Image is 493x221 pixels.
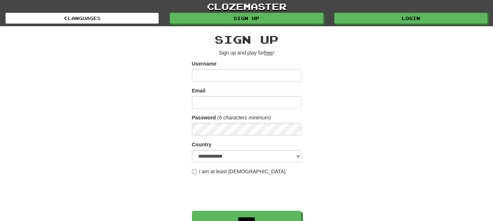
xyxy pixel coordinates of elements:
label: Email [192,87,205,94]
label: I am at least [DEMOGRAPHIC_DATA] [192,168,286,175]
label: Password [192,114,216,121]
h2: Sign up [192,33,301,46]
u: free [264,50,273,56]
a: Languages [5,13,159,24]
em: (6 characters minimum) [217,115,271,121]
input: I am at least [DEMOGRAPHIC_DATA] [192,169,197,174]
a: Sign up [170,13,323,24]
p: Sign up and play for ! [192,49,301,56]
a: Login [334,13,488,24]
label: Username [192,60,217,67]
iframe: reCAPTCHA [192,179,303,207]
label: Country [192,141,212,148]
